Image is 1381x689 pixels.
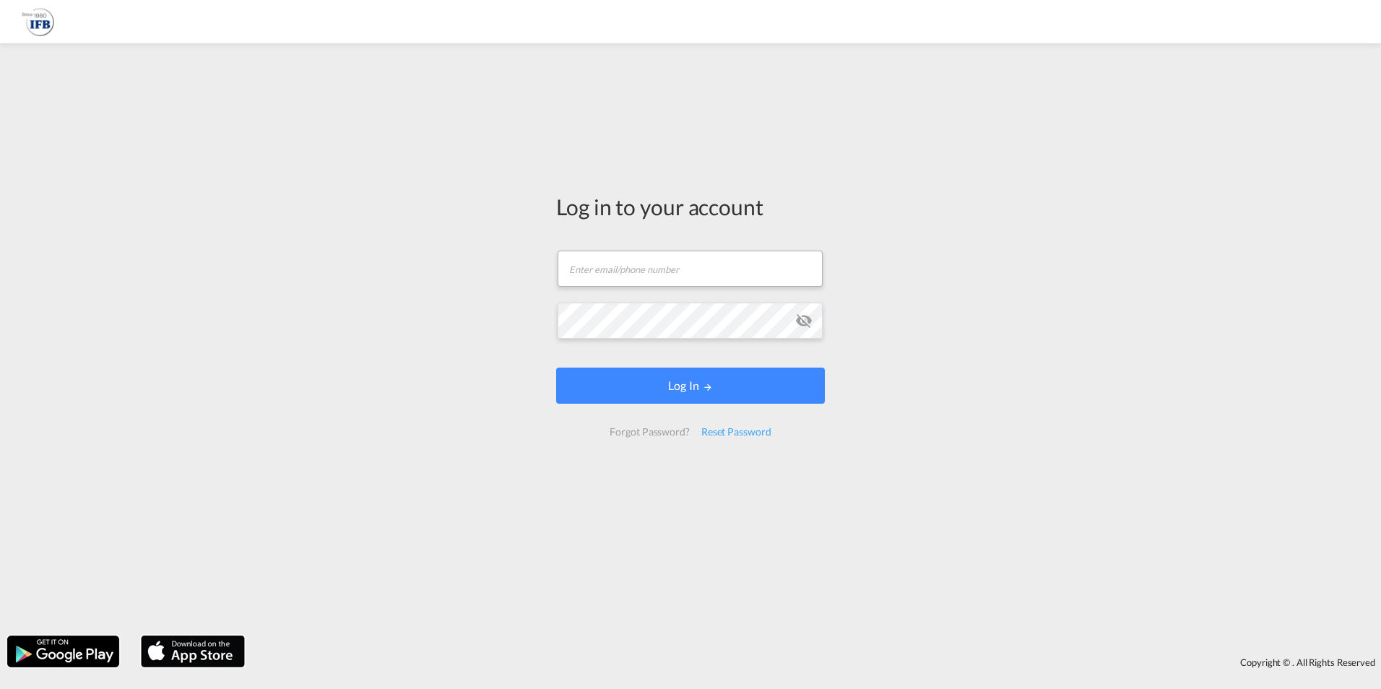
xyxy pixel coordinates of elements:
div: Log in to your account [556,191,825,222]
img: apple.png [139,634,246,669]
md-icon: icon-eye-off [795,312,813,329]
img: google.png [6,634,121,669]
div: Forgot Password? [604,419,695,445]
input: Enter email/phone number [558,251,823,287]
button: LOGIN [556,368,825,404]
img: b628ab10256c11eeb52753acbc15d091.png [22,6,54,38]
div: Copyright © . All Rights Reserved [252,650,1381,675]
div: Reset Password [696,419,777,445]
